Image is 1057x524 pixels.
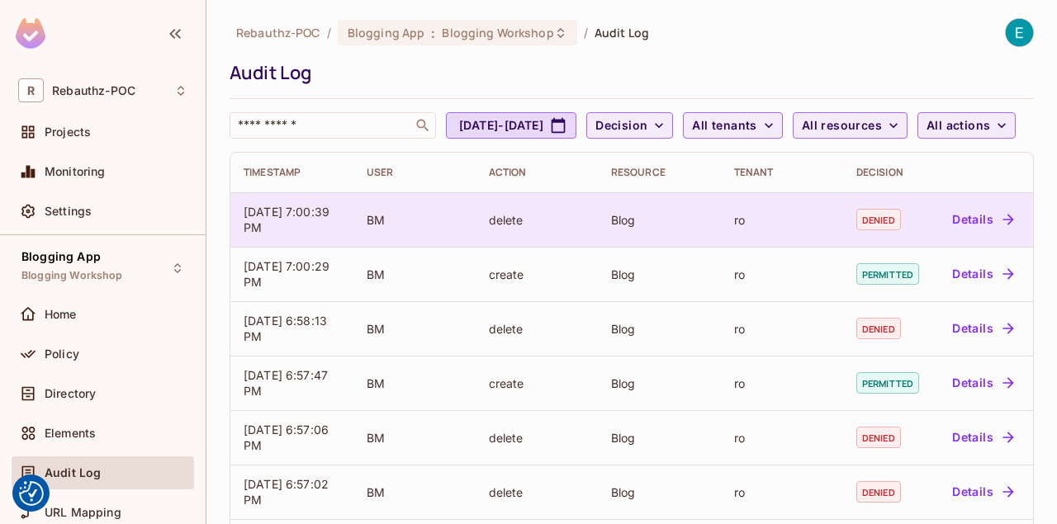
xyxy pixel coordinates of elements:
div: Resource [611,166,708,179]
div: delete [489,430,585,446]
span: Workspace: Rebauthz-POC [52,84,135,97]
img: Erik Mesropyan [1006,19,1033,46]
span: [DATE] 6:57:06 PM [244,423,329,452]
div: ro [734,267,830,282]
span: [DATE] 7:00:39 PM [244,205,329,234]
li: / [327,25,331,40]
img: Revisit consent button [19,481,44,506]
div: Audit Log [230,60,1026,85]
img: SReyMgAAAABJRU5ErkJggg== [16,18,45,49]
span: Elements [45,427,96,440]
div: BM [367,430,462,446]
div: ro [734,375,830,391]
span: Blogging Workshop [21,269,123,282]
div: Blog [611,375,708,391]
span: All tenants [692,116,756,136]
span: All resources [802,116,882,136]
div: Blog [611,267,708,282]
span: Directory [45,387,96,400]
div: BM [367,267,462,282]
div: BM [367,484,462,500]
div: Blog [611,321,708,337]
span: permitted [856,263,919,285]
span: Home [45,308,77,321]
button: Details [946,479,1020,505]
span: URL Mapping [45,506,121,519]
div: BM [367,321,462,337]
div: create [489,375,585,391]
button: Decision [586,112,673,139]
div: delete [489,484,585,500]
span: denied [856,481,901,503]
button: Details [946,424,1020,451]
div: BM [367,212,462,228]
button: Details [946,261,1020,287]
span: Blogging App [348,25,425,40]
span: Monitoring [45,165,106,178]
span: denied [856,318,901,339]
div: User [367,166,462,179]
span: R [18,78,44,102]
span: [DATE] 7:00:29 PM [244,259,329,289]
div: delete [489,321,585,337]
span: Audit Log [595,25,649,40]
button: [DATE]-[DATE] [446,112,576,139]
span: [DATE] 6:57:02 PM [244,477,329,507]
li: / [584,25,588,40]
span: All actions [927,116,990,136]
span: Projects [45,125,91,139]
span: Audit Log [45,466,101,479]
span: Policy [45,347,79,361]
span: denied [856,209,901,230]
div: Timestamp [244,166,340,179]
span: Settings [45,205,92,218]
span: the active workspace [236,25,320,40]
div: Action [489,166,585,179]
span: Blogging App [21,250,101,263]
div: Tenant [734,166,830,179]
button: All tenants [683,112,782,139]
button: All actions [917,112,1016,139]
div: ro [734,212,830,228]
div: Decision [856,166,919,179]
button: All resources [793,112,908,139]
div: ro [734,321,830,337]
span: Blogging Workshop [442,25,553,40]
div: ro [734,430,830,446]
div: BM [367,375,462,391]
button: Details [946,315,1020,342]
button: Consent Preferences [19,481,44,506]
span: Decision [595,116,647,136]
div: delete [489,212,585,228]
div: create [489,267,585,282]
span: [DATE] 6:58:13 PM [244,314,327,343]
div: Blog [611,430,708,446]
span: : [430,26,436,40]
span: denied [856,427,901,448]
button: Details [946,206,1020,233]
div: Blog [611,484,708,500]
div: Blog [611,212,708,228]
button: Details [946,370,1020,396]
span: [DATE] 6:57:47 PM [244,368,328,398]
div: ro [734,484,830,500]
span: permitted [856,372,919,394]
